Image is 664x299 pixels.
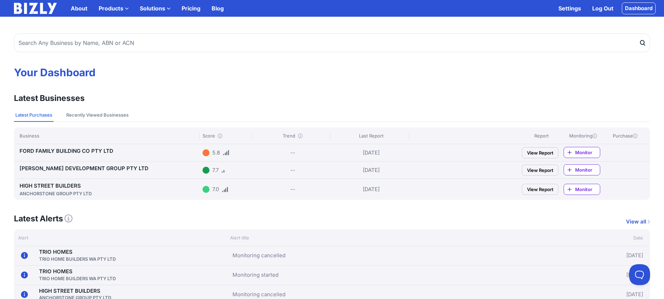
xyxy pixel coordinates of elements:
[20,165,148,172] a: [PERSON_NAME] DEVELOPMENT GROUP PTY LTD
[93,1,134,15] label: Products
[564,132,603,139] div: Monitoring
[290,149,295,157] div: --
[212,185,219,194] div: 7.0
[333,182,409,197] div: [DATE]
[203,132,252,139] div: Score
[232,290,285,299] a: Monitoring cancelled
[14,109,650,122] nav: Tabs
[290,166,295,174] div: --
[290,185,295,194] div: --
[575,186,600,193] span: Monitor
[232,251,285,260] a: Monitoring cancelled
[14,93,85,103] h3: Latest Businesses
[629,264,650,285] iframe: Toggle Customer Support
[14,3,57,14] img: bizly_logo_white.svg
[333,132,409,139] div: Last Report
[333,147,409,158] div: [DATE]
[626,218,650,226] a: View all
[622,2,656,14] a: Dashboard
[587,1,619,15] a: Log Out
[605,132,644,139] div: Purchase
[575,149,600,156] span: Monitor
[14,33,650,52] input: Search Any Business by Name, ABN or ACN
[39,249,116,262] a: TRIO HOMESTRIO HOME BUILDERS WA PTY LTD
[522,147,558,158] a: View Report
[255,132,330,139] div: Trend
[206,1,229,15] a: Blog
[540,268,643,282] div: [DATE]
[39,255,116,262] div: TRIO HOME BUILDERS WA PTY LTD
[564,147,600,158] a: Monitor
[540,249,643,262] div: [DATE]
[39,275,116,282] div: TRIO HOME BUILDERS WA PTY LTD
[20,148,113,154] a: FORD FAMILY BUILDING CO PTY LTD
[564,164,600,175] a: Monitor
[39,268,116,282] a: TRIO HOMESTRIO HOME BUILDERS WA PTY LTD
[212,149,220,157] div: 5.8
[134,1,176,15] label: Solutions
[14,234,226,241] div: Alert
[14,214,72,224] h3: Latest Alerts
[232,271,278,279] a: Monitoring started
[333,164,409,176] div: [DATE]
[226,234,544,241] div: Alert title
[14,109,54,122] button: Latest Purchases
[553,1,587,15] a: Settings
[65,1,93,15] a: About
[522,132,561,139] div: Report
[522,184,558,195] a: View Report
[544,234,650,241] div: Date
[65,109,130,122] button: Recently Viewed Businesses
[20,190,200,197] div: ANCHORSTONE GROUP PTY LTD
[575,166,600,173] span: Monitor
[14,66,650,79] h1: Your Dashboard
[522,165,558,176] a: View Report
[564,184,600,195] a: Monitor
[20,182,200,197] a: HIGH STREET BUILDERSANCHORSTONE GROUP PTY LTD
[176,1,206,15] a: Pricing
[20,132,200,139] div: Business
[212,166,219,174] div: 7.7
